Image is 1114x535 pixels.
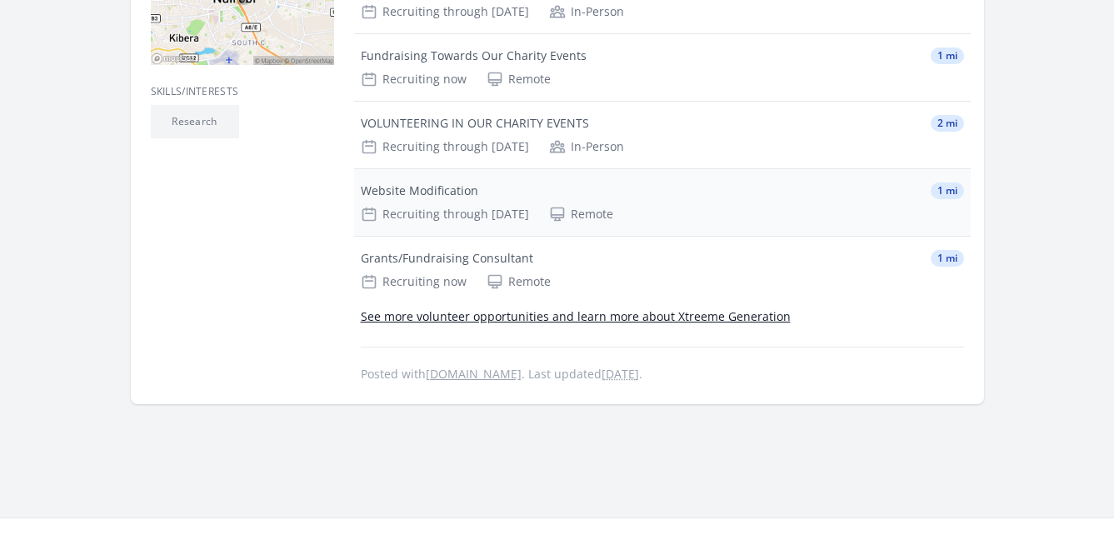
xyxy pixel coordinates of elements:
[549,206,613,222] div: Remote
[354,34,971,101] a: Fundraising Towards Our Charity Events 1 mi Recruiting now Remote
[361,273,467,290] div: Recruiting now
[361,182,478,199] div: Website Modification
[361,138,529,155] div: Recruiting through [DATE]
[361,3,529,20] div: Recruiting through [DATE]
[354,237,971,303] a: Grants/Fundraising Consultant 1 mi Recruiting now Remote
[931,115,964,132] span: 2 mi
[151,85,334,98] h3: Skills/Interests
[361,115,589,132] div: VOLUNTEERING IN OUR CHARITY EVENTS
[931,182,964,199] span: 1 mi
[602,366,639,382] abbr: Thu, Sep 25, 2025 8:44 PM
[549,138,624,155] div: In-Person
[361,206,529,222] div: Recruiting through [DATE]
[931,47,964,64] span: 1 mi
[487,273,551,290] div: Remote
[361,308,791,324] a: See more volunteer opportunities and learn more about Xtreeme Generation
[426,366,522,382] a: [DOMAIN_NAME]
[361,47,587,64] div: Fundraising Towards Our Charity Events
[931,250,964,267] span: 1 mi
[151,105,239,138] li: Research
[549,3,624,20] div: In-Person
[487,71,551,87] div: Remote
[361,71,467,87] div: Recruiting now
[361,250,533,267] div: Grants/Fundraising Consultant
[361,367,964,381] p: Posted with . Last updated .
[354,169,971,236] a: Website Modification 1 mi Recruiting through [DATE] Remote
[354,102,971,168] a: VOLUNTEERING IN OUR CHARITY EVENTS 2 mi Recruiting through [DATE] In-Person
